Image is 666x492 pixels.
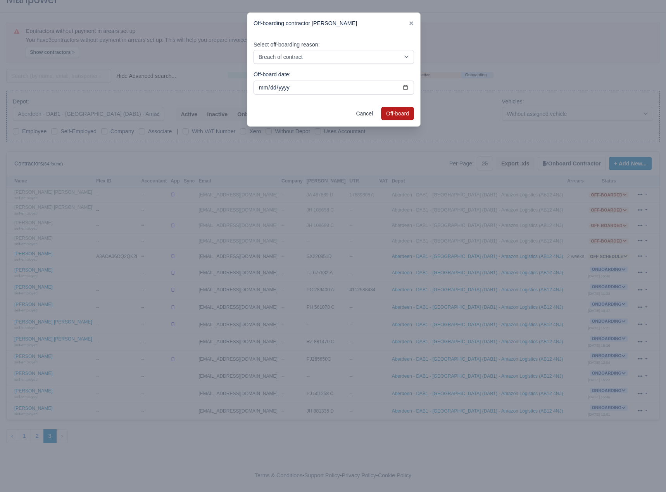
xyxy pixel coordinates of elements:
[381,107,414,120] button: Off-board
[247,13,420,34] div: Off-boarding contractor [PERSON_NAME]
[254,40,320,49] label: Select off-boarding reason:
[526,402,666,492] iframe: Chat Widget
[254,70,290,79] label: Off-board date:
[351,107,378,120] a: Cancel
